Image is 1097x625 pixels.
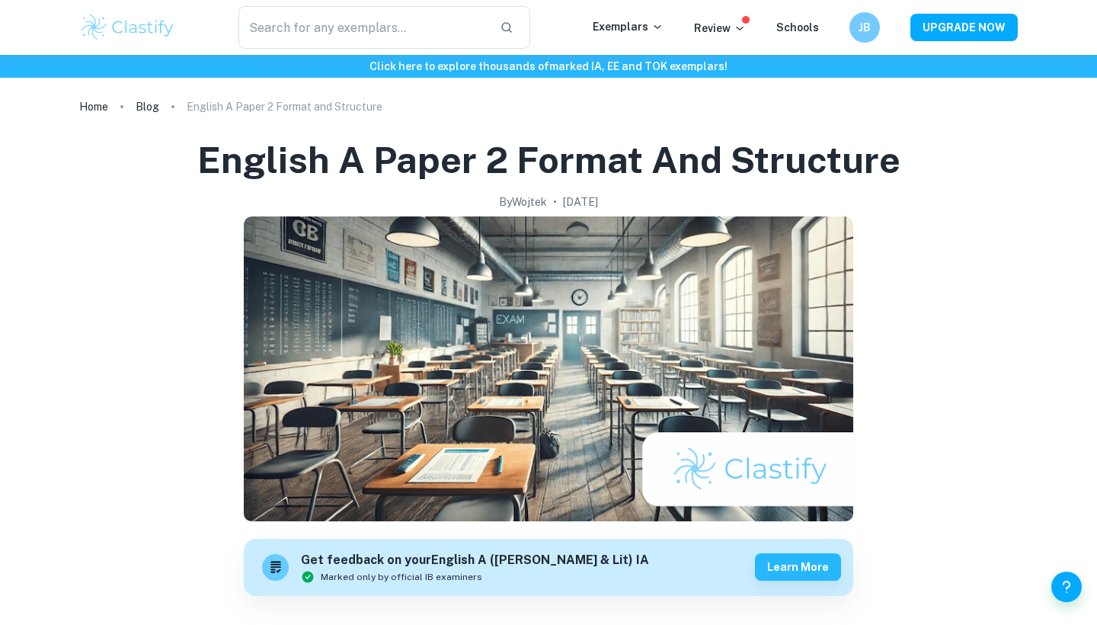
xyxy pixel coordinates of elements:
[321,570,482,584] span: Marked only by official IB examiners
[244,216,853,521] img: English A Paper 2 Format and Structure cover image
[553,194,557,210] p: •
[244,539,853,596] a: Get feedback on yourEnglish A ([PERSON_NAME] & Lit) IAMarked only by official IB examinersLearn more
[499,194,547,210] h2: By Wojtek
[755,553,841,581] button: Learn more
[856,19,874,36] h6: JB
[238,6,488,49] input: Search for any exemplars...
[910,14,1018,41] button: UPGRADE NOW
[776,21,819,34] a: Schools
[136,96,159,117] a: Blog
[79,12,176,43] img: Clastify logo
[593,18,664,35] p: Exemplars
[197,136,900,184] h1: English A Paper 2 Format and Structure
[1051,572,1082,602] button: Help and Feedback
[187,98,382,115] p: English A Paper 2 Format and Structure
[563,194,598,210] h2: [DATE]
[694,20,746,37] p: Review
[79,96,108,117] a: Home
[301,551,649,570] h6: Get feedback on your English A ([PERSON_NAME] & Lit) IA
[3,58,1094,75] h6: Click here to explore thousands of marked IA, EE and TOK exemplars !
[849,12,880,43] button: JB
